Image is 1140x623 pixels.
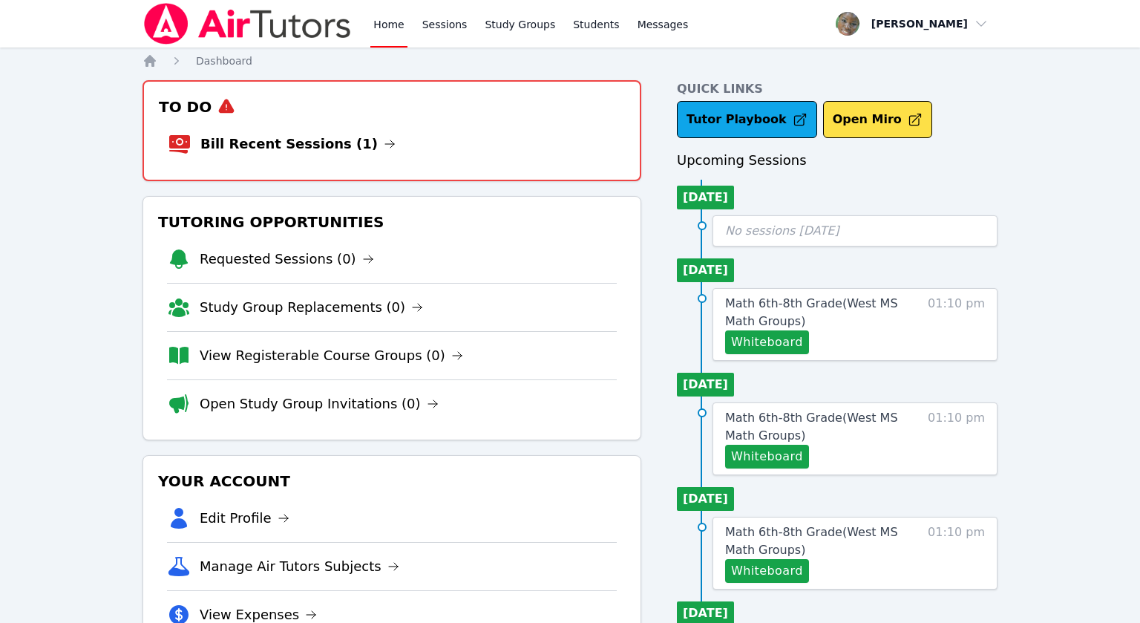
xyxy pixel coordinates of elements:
[677,258,734,282] li: [DATE]
[677,373,734,397] li: [DATE]
[200,556,399,577] a: Manage Air Tutors Subjects
[725,295,920,330] a: Math 6th-8th Grade(West MS Math Groups)
[823,101,932,138] button: Open Miro
[725,559,809,583] button: Whiteboard
[196,53,252,68] a: Dashboard
[725,523,920,559] a: Math 6th-8th Grade(West MS Math Groups)
[200,134,396,154] a: Bill Recent Sessions (1)
[200,345,463,366] a: View Registerable Course Groups (0)
[928,295,985,354] span: 01:10 pm
[677,80,997,98] h4: Quick Links
[638,17,689,32] span: Messages
[677,101,817,138] a: Tutor Playbook
[142,3,353,45] img: Air Tutors
[928,409,985,469] span: 01:10 pm
[725,296,898,328] span: Math 6th-8th Grade ( West MS Math Groups )
[200,508,289,529] a: Edit Profile
[725,330,809,354] button: Whiteboard
[200,394,439,414] a: Open Study Group Invitations (0)
[200,297,423,318] a: Study Group Replacements (0)
[725,411,898,443] span: Math 6th-8th Grade ( West MS Math Groups )
[928,523,985,583] span: 01:10 pm
[200,249,374,270] a: Requested Sessions (0)
[196,55,252,67] span: Dashboard
[155,209,629,235] h3: Tutoring Opportunities
[155,468,629,495] h3: Your Account
[677,150,997,171] h3: Upcoming Sessions
[725,409,920,445] a: Math 6th-8th Grade(West MS Math Groups)
[725,525,898,557] span: Math 6th-8th Grade ( West MS Math Groups )
[677,186,734,209] li: [DATE]
[725,224,839,238] span: No sessions [DATE]
[156,94,628,120] h3: To Do
[677,487,734,511] li: [DATE]
[142,53,997,68] nav: Breadcrumb
[725,445,809,469] button: Whiteboard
